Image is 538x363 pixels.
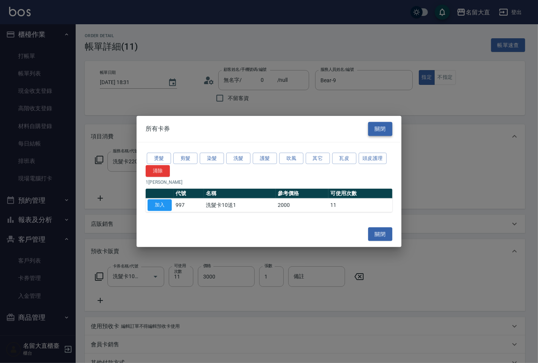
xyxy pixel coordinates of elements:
[306,152,330,164] button: 其它
[146,165,170,177] button: 清除
[359,152,387,164] button: 頭皮護理
[226,152,250,164] button: 洗髮
[328,189,392,199] th: 可使用次數
[200,152,224,164] button: 染髮
[148,199,172,211] button: 加入
[146,125,170,133] span: 所有卡券
[276,189,328,199] th: 參考價格
[174,198,204,212] td: 997
[332,152,356,164] button: 瓦皮
[368,227,392,241] button: 關閉
[276,198,328,212] td: 2000
[204,198,276,212] td: 洗髮卡10送1
[174,189,204,199] th: 代號
[279,152,303,164] button: 吹風
[173,152,197,164] button: 剪髮
[328,198,392,212] td: 11
[146,179,392,186] p: 1 [PERSON_NAME]
[253,152,277,164] button: 護髮
[204,189,276,199] th: 名稱
[147,152,171,164] button: 燙髮
[368,122,392,136] button: 關閉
